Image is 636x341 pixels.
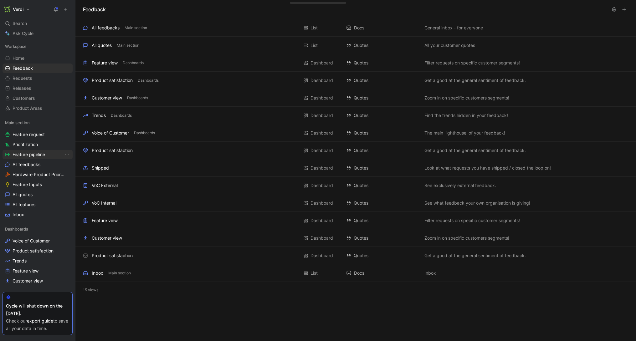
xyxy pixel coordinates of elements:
div: Workspace [3,42,73,51]
span: Workspace [5,43,27,49]
div: Product satisfactionDashboard QuotesGet a good at the general sentiment of feedback.View actions [75,142,636,159]
button: Dashboards [110,113,133,118]
div: DashboardsVoice of CustomerProduct satisfactionTrendsFeature viewCustomer view [3,224,73,286]
div: Quotes [346,42,418,49]
div: VoC ExternalDashboard QuotesSee exclusively external feedback.View actions [75,177,636,194]
span: See exclusively external feedback. [424,182,496,189]
div: ShippedDashboard QuotesLook at what requests you have shipped / closed the loop on!View actions [75,159,636,177]
a: Feature Inputs [3,180,73,189]
span: Feature pipeline [13,151,45,158]
button: Filter requests on specific customer segments! [423,217,521,224]
div: Main sectionFeature requestPrioritizationFeature pipelineView actionsAll feedbacksHardware Produc... [3,118,73,219]
a: All features [3,200,73,209]
div: VoC InternalDashboard QuotesSee what feedback your own organisation is giving!View actions [75,194,636,212]
div: Inbox [92,269,103,277]
button: Main section [123,25,148,31]
span: Find the trends hidden in your feedback! [424,112,508,119]
a: Hardware Product Prioritization [3,170,73,179]
div: All quotesMain sectionList QuotesAll your customer quotesView actions [75,37,636,54]
div: 15 views [75,282,636,298]
div: Feature viewDashboard QuotesFilter requests on specific customer segments!View actions [75,212,636,229]
div: Dashboard [310,94,333,102]
button: Find the trends hidden in your feedback! [423,112,509,119]
div: Quotes [346,164,418,172]
span: Dashboards [111,112,132,119]
div: Dashboard [310,182,333,189]
span: Main section [5,120,30,126]
div: All feedbacks [92,24,120,32]
div: Shipped [92,164,109,172]
button: General inbox - for everyone [423,24,484,32]
div: Customer viewDashboardsDashboard QuotesZoom in on specific customers segments!View actions [75,89,636,107]
span: Product satisfaction [13,248,54,254]
div: Product satisfaction [92,252,133,259]
span: All feedbacks [13,161,40,168]
div: InboxMain sectionList DocsInboxView actions [75,264,636,282]
div: Dashboard [310,77,333,84]
button: Zoom in on specific customers segments! [423,234,510,242]
div: Trends [92,112,106,119]
span: Product Areas [13,105,42,111]
span: Releases [13,85,31,91]
span: Main section [125,25,147,31]
a: Prioritization [3,140,73,149]
span: Search [13,20,27,27]
div: Dashboard [310,59,333,67]
button: Inbox [423,269,437,277]
div: TrendsDashboardsDashboard QuotesFind the trends hidden in your feedback!View actions [75,107,636,124]
span: Get a good at the general sentiment of feedback. [424,252,526,259]
div: Feature viewDashboardsDashboard QuotesFilter requests on specific customer segments!View actions [75,54,636,72]
span: Ask Cycle [13,30,33,37]
span: The main 'lighthouse' of your feedback! [424,129,505,137]
span: Main section [108,270,131,276]
a: Product Areas [3,104,73,113]
div: Docs [346,269,418,277]
button: See what feedback your own organisation is giving! [423,199,531,207]
div: Quotes [346,147,418,154]
div: List [310,42,318,49]
div: List [310,24,318,32]
div: Quotes [346,199,418,207]
span: Dashboards [138,77,159,84]
button: Dashboards [121,60,145,66]
span: Voice of Customer [13,238,50,244]
span: Feedback [13,65,33,71]
button: Get a good at the general sentiment of feedback. [423,147,527,154]
div: Search [3,19,73,28]
a: Customers [3,94,73,103]
a: All quotes [3,190,73,199]
span: Main section [117,42,139,48]
span: See what feedback your own organisation is giving! [424,199,530,207]
div: Quotes [346,59,418,67]
a: Voice of Customer [3,236,73,246]
div: Dashboard [310,147,333,154]
a: All feedbacks [3,160,73,169]
div: All quotes [92,42,112,49]
div: Voice of Customer [92,129,129,137]
div: Quotes [346,182,418,189]
div: Product satisfactionDashboardsDashboard QuotesGet a good at the general sentiment of feedback.Vie... [75,72,636,89]
button: The main 'lighthouse' of your feedback! [423,129,506,137]
div: Dashboard [310,199,333,207]
div: Dashboard [310,112,333,119]
div: Quotes [346,129,418,137]
a: Inbox [3,210,73,219]
div: Quotes [346,234,418,242]
span: Dashboards [134,130,155,136]
a: Releases [3,84,73,93]
span: Trends [13,258,27,264]
div: All feedbacksMain sectionList DocsGeneral inbox - for everyoneView actions [75,19,636,37]
button: Dashboards [136,78,160,83]
div: Voice of CustomerDashboardsDashboard QuotesThe main 'lighthouse' of your feedback!View actions [75,124,636,142]
span: Requests [13,75,32,81]
span: All your customer quotes [424,42,475,49]
div: Feature view [92,59,118,67]
div: List [310,269,318,277]
span: Prioritization [13,141,38,148]
div: Dashboard [310,252,333,259]
div: Dashboards [3,224,73,234]
span: Get a good at the general sentiment of feedback. [424,77,526,84]
button: See exclusively external feedback. [423,182,497,189]
span: Inbox [13,211,24,218]
button: Get a good at the general sentiment of feedback. [423,252,527,259]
